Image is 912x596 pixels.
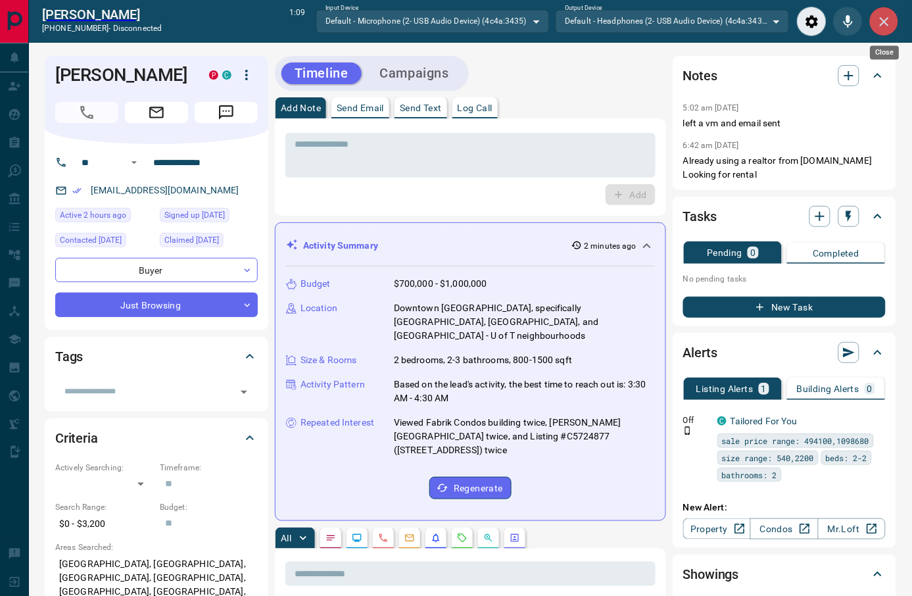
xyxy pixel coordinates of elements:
[722,468,777,482] span: bathrooms: 2
[404,533,415,543] svg: Emails
[394,353,572,367] p: 2 bedrooms, 2-3 bathrooms, 800-1500 sqft
[683,206,717,227] h2: Tasks
[60,209,126,222] span: Active 2 hours ago
[113,24,162,33] span: disconnected
[683,342,717,363] h2: Alerts
[55,346,83,367] h2: Tags
[125,102,188,123] span: Email
[300,301,337,315] p: Location
[394,277,487,291] p: $700,000 - $1,000,000
[367,62,462,84] button: Campaigns
[683,426,692,435] svg: Push Notification Only
[683,65,717,86] h2: Notes
[300,378,365,391] p: Activity Pattern
[160,462,258,474] p: Timeframe:
[55,233,153,251] div: Sat Jun 28 2025
[55,293,258,317] div: Just Browsing
[400,103,442,112] p: Send Text
[195,102,258,123] span: Message
[55,422,258,454] div: Criteria
[565,4,602,12] label: Output Device
[717,416,727,426] div: condos.ca
[683,337,886,368] div: Alerts
[683,414,709,426] p: Off
[696,384,754,393] p: Listing Alerts
[750,518,818,539] a: Condos
[72,186,82,195] svg: Email Verified
[42,7,162,22] h2: [PERSON_NAME]
[316,10,550,32] div: Default - Microphone (2- USB Audio Device) (4c4a:3435)
[209,70,218,80] div: property.ca
[394,378,655,405] p: Based on the lead's activity, the best time to reach out is: 3:30 AM - 4:30 AM
[826,451,867,464] span: beds: 2-2
[731,416,798,426] a: Tailored For You
[797,7,827,36] div: Audio Settings
[556,10,789,32] div: Default - Headphones (2- USB Audio Device) (4c4a:3435)
[300,277,331,291] p: Budget
[683,116,886,130] p: left a vm and email sent
[303,239,378,253] p: Activity Summary
[337,103,384,112] p: Send Email
[761,384,767,393] p: 1
[160,233,258,251] div: Fri Feb 16 2024
[707,248,742,257] p: Pending
[91,185,239,195] a: [EMAIL_ADDRESS][DOMAIN_NAME]
[750,248,756,257] p: 0
[55,462,153,474] p: Actively Searching:
[281,534,291,543] p: All
[429,477,512,499] button: Regenerate
[55,541,258,553] p: Areas Searched:
[160,208,258,226] div: Wed Sep 30 2020
[510,533,520,543] svg: Agent Actions
[281,62,362,84] button: Timeline
[869,7,899,36] div: Close
[683,141,739,150] p: 6:42 am [DATE]
[55,513,153,535] p: $0 - $3,200
[813,249,859,258] p: Completed
[300,416,374,430] p: Repeated Interest
[818,518,886,539] a: Mr.Loft
[797,384,859,393] p: Building Alerts
[42,22,162,34] p: [PHONE_NUMBER] -
[683,60,886,91] div: Notes
[281,103,321,112] p: Add Note
[683,201,886,232] div: Tasks
[683,501,886,514] p: New Alert:
[60,234,122,247] span: Contacted [DATE]
[352,533,362,543] svg: Lead Browsing Activity
[164,234,219,247] span: Claimed [DATE]
[55,428,98,449] h2: Criteria
[871,45,900,59] div: Close
[683,518,751,539] a: Property
[378,533,389,543] svg: Calls
[55,501,153,513] p: Search Range:
[431,533,441,543] svg: Listing Alerts
[585,240,636,252] p: 2 minutes ago
[683,564,739,585] h2: Showings
[683,269,886,289] p: No pending tasks
[55,341,258,372] div: Tags
[394,301,655,343] p: Downtown [GEOGRAPHIC_DATA], specifically [GEOGRAPHIC_DATA], [GEOGRAPHIC_DATA], and [GEOGRAPHIC_DA...
[683,559,886,590] div: Showings
[722,434,869,447] span: sale price range: 494100,1098680
[722,451,814,464] span: size range: 540,2200
[126,155,142,170] button: Open
[458,103,492,112] p: Log Call
[867,384,873,393] p: 0
[457,533,468,543] svg: Requests
[55,208,153,226] div: Tue Oct 14 2025
[286,234,655,258] div: Activity Summary2 minutes ago
[55,258,258,282] div: Buyer
[683,154,886,182] p: Already using a realtor from [DOMAIN_NAME] Looking for rental
[325,533,336,543] svg: Notes
[235,383,253,401] button: Open
[683,297,886,318] button: New Task
[55,64,189,86] h1: [PERSON_NAME]
[164,209,225,222] span: Signed up [DATE]
[325,4,359,12] label: Input Device
[160,501,258,513] p: Budget:
[683,103,739,112] p: 5:02 am [DATE]
[300,353,357,367] p: Size & Rooms
[55,102,118,123] span: Call
[394,416,655,457] p: Viewed Fabrik Condos building twice, [PERSON_NAME][GEOGRAPHIC_DATA] twice, and Listing #C5724877 ...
